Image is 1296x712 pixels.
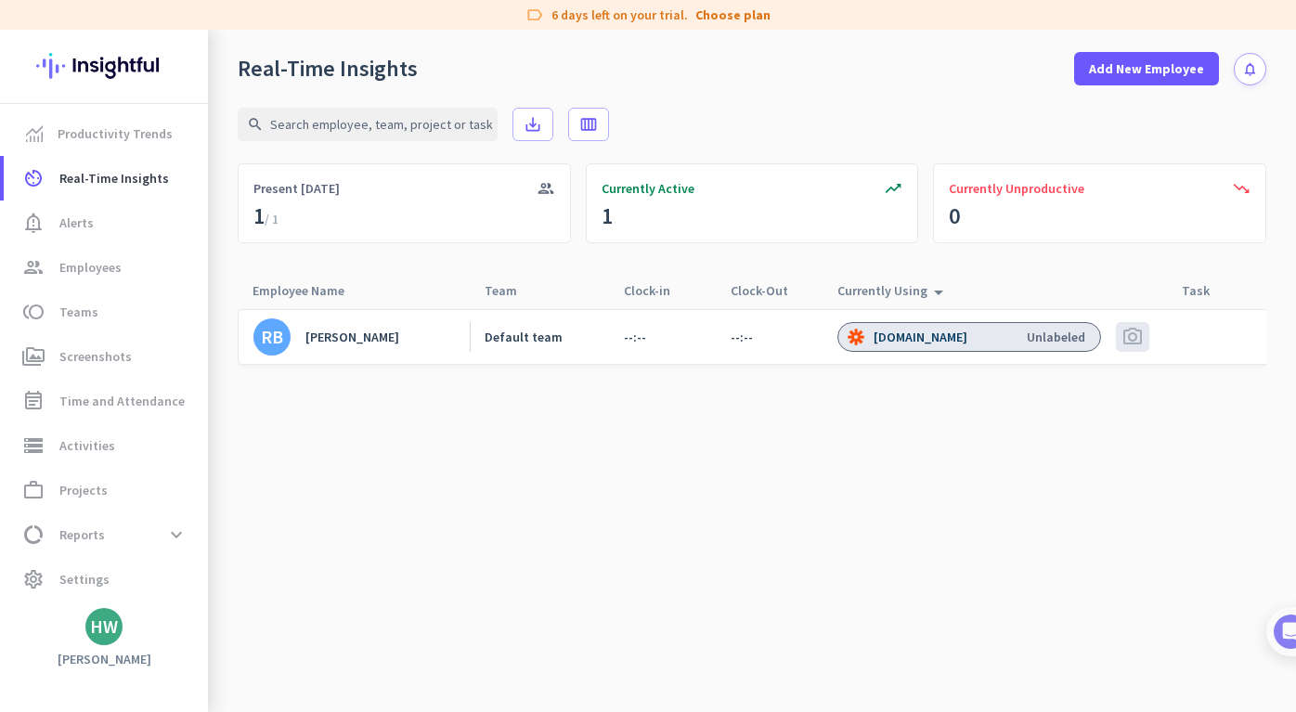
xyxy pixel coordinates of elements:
i: storage [22,434,45,457]
button: calendar_view_week [568,108,609,141]
i: group [22,256,45,278]
div: 0 [949,201,960,231]
i: trending_down [1232,179,1251,198]
span: Settings [59,568,110,590]
i: perm_media [22,345,45,368]
span: Teams [59,301,98,323]
img: c07e4acb64552574902606cf0c3943525c669e47.png [848,329,864,345]
span: Activities [59,434,115,457]
div: Task [1182,278,1232,304]
i: work_outline [22,479,45,501]
span: Projects [59,479,108,501]
i: av_timer [22,167,45,189]
span: Present [DATE] [253,179,340,198]
i: data_usage [22,524,45,546]
i: event_note [22,390,45,412]
button: save_alt [512,108,553,141]
a: settingsSettings [4,557,208,602]
i: search [247,116,264,133]
a: event_noteTime and Attendance [4,379,208,423]
span: Real-Time Insights [59,167,169,189]
app-real-time-attendance-cell: --:-- [731,329,753,345]
img: menu-item [26,125,43,142]
i: label [525,6,544,24]
a: RB[PERSON_NAME] [253,318,470,356]
a: storageActivities [4,423,208,468]
a: tollTeams [4,290,208,334]
div: Default team [485,329,563,345]
div: Currently Using [837,278,950,304]
span: Currently Unproductive [949,179,1084,198]
a: work_outlineProjects [4,468,208,512]
a: groupEmployees [4,245,208,290]
div: Real-Time Insights [238,55,418,83]
div: 1 [602,201,613,231]
button: notifications [1234,53,1266,85]
a: Choose plan [695,6,771,24]
span: Productivity Trends [58,123,173,145]
i: settings [22,568,45,590]
div: Employee Name [253,278,367,304]
div: HW [90,617,118,636]
a: Default team [485,329,609,345]
span: / 1 [265,211,279,227]
span: Employees [59,256,122,278]
span: Reports [59,524,105,546]
i: group [537,179,555,198]
i: notifications [1242,61,1258,77]
a: notification_importantAlerts [4,201,208,245]
span: Screenshots [59,345,132,368]
div: Clock-in [624,278,693,304]
i: calendar_view_week [579,115,598,134]
a: perm_mediaScreenshots [4,334,208,379]
i: save_alt [524,115,542,134]
i: notification_important [22,212,45,234]
span: Time and Attendance [59,390,185,412]
span: photo_camera [1121,326,1144,348]
i: trending_up [884,179,902,198]
span: Alerts [59,212,94,234]
i: arrow_drop_up [927,281,950,304]
div: [DOMAIN_NAME] [874,329,971,345]
button: Add New Employee [1074,52,1219,85]
a: av_timerReal-Time Insights [4,156,208,201]
input: Search employee, team, project or task [238,108,498,141]
span: Currently Active [602,179,694,198]
div: 1 [253,201,279,231]
a: data_usageReportsexpand_more [4,512,208,557]
div: RB [261,328,283,346]
div: Clock-Out [731,278,810,304]
div: [PERSON_NAME] [305,329,399,345]
div: Team [485,278,539,304]
a: menu-itemProductivity Trends [4,111,208,156]
div: Unlabeled [1027,329,1085,345]
button: expand_more [160,518,193,551]
span: Add New Employee [1089,59,1204,78]
app-real-time-attendance-cell: --:-- [624,329,646,345]
i: toll [22,301,45,323]
img: Insightful logo [36,30,172,102]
